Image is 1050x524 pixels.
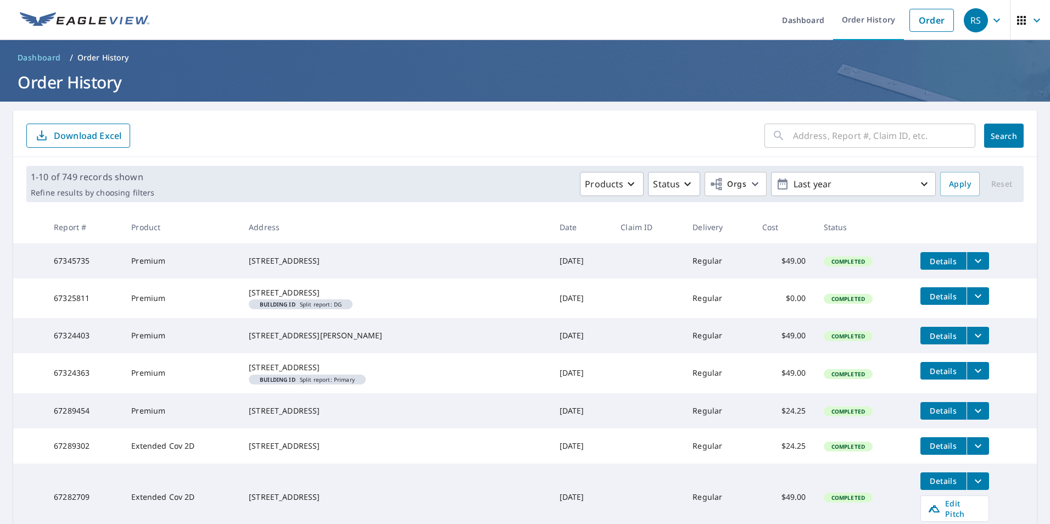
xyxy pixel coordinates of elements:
[684,211,753,243] th: Delivery
[585,177,623,191] p: Products
[984,124,1024,148] button: Search
[612,211,684,243] th: Claim ID
[122,353,240,393] td: Premium
[920,402,967,420] button: detailsBtn-67289454
[710,177,746,191] span: Orgs
[967,472,989,490] button: filesDropdownBtn-67282709
[920,287,967,305] button: detailsBtn-67325811
[45,243,122,278] td: 67345735
[684,278,753,318] td: Regular
[122,278,240,318] td: Premium
[551,278,612,318] td: [DATE]
[551,243,612,278] td: [DATE]
[920,252,967,270] button: detailsBtn-67345735
[648,172,700,196] button: Status
[927,331,960,341] span: Details
[967,327,989,344] button: filesDropdownBtn-67324403
[753,428,815,464] td: $24.25
[928,498,982,519] span: Edit Pitch
[249,255,541,266] div: [STREET_ADDRESS]
[26,124,130,148] button: Download Excel
[825,258,872,265] span: Completed
[13,49,65,66] a: Dashboard
[684,393,753,428] td: Regular
[45,393,122,428] td: 67289454
[653,177,680,191] p: Status
[45,318,122,353] td: 67324403
[927,441,960,451] span: Details
[551,318,612,353] td: [DATE]
[551,211,612,243] th: Date
[825,408,872,415] span: Completed
[825,370,872,378] span: Completed
[684,318,753,353] td: Regular
[18,52,61,63] span: Dashboard
[122,211,240,243] th: Product
[122,318,240,353] td: Premium
[122,243,240,278] td: Premium
[825,332,872,340] span: Completed
[753,278,815,318] td: $0.00
[54,130,121,142] p: Download Excel
[45,428,122,464] td: 67289302
[705,172,767,196] button: Orgs
[927,366,960,376] span: Details
[815,211,912,243] th: Status
[249,287,541,298] div: [STREET_ADDRESS]
[909,9,954,32] a: Order
[45,211,122,243] th: Report #
[13,71,1037,93] h1: Order History
[825,494,872,501] span: Completed
[753,243,815,278] td: $49.00
[964,8,988,32] div: RS
[551,393,612,428] td: [DATE]
[551,428,612,464] td: [DATE]
[967,437,989,455] button: filesDropdownBtn-67289302
[967,287,989,305] button: filesDropdownBtn-67325811
[253,377,361,382] span: Split report: Primary
[927,405,960,416] span: Details
[753,393,815,428] td: $24.25
[551,353,612,393] td: [DATE]
[920,472,967,490] button: detailsBtn-67282709
[240,211,550,243] th: Address
[249,441,541,451] div: [STREET_ADDRESS]
[927,291,960,302] span: Details
[920,362,967,380] button: detailsBtn-67324363
[45,278,122,318] td: 67325811
[940,172,980,196] button: Apply
[753,211,815,243] th: Cost
[249,405,541,416] div: [STREET_ADDRESS]
[927,256,960,266] span: Details
[260,377,295,382] em: Building ID
[771,172,936,196] button: Last year
[31,188,154,198] p: Refine results by choosing filters
[77,52,129,63] p: Order History
[122,428,240,464] td: Extended Cov 2D
[31,170,154,183] p: 1-10 of 749 records shown
[253,302,348,307] span: Split report: DG
[260,302,295,307] em: Building ID
[70,51,73,64] li: /
[825,443,872,450] span: Completed
[993,131,1015,141] span: Search
[249,492,541,503] div: [STREET_ADDRESS]
[249,330,541,341] div: [STREET_ADDRESS][PERSON_NAME]
[684,428,753,464] td: Regular
[967,402,989,420] button: filesDropdownBtn-67289454
[825,295,872,303] span: Completed
[967,362,989,380] button: filesDropdownBtn-67324363
[122,393,240,428] td: Premium
[920,437,967,455] button: detailsBtn-67289302
[949,177,971,191] span: Apply
[920,327,967,344] button: detailsBtn-67324403
[684,353,753,393] td: Regular
[580,172,644,196] button: Products
[967,252,989,270] button: filesDropdownBtn-67345735
[789,175,918,194] p: Last year
[793,120,975,151] input: Address, Report #, Claim ID, etc.
[920,495,989,522] a: Edit Pitch
[45,353,122,393] td: 67324363
[249,362,541,373] div: [STREET_ADDRESS]
[13,49,1037,66] nav: breadcrumb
